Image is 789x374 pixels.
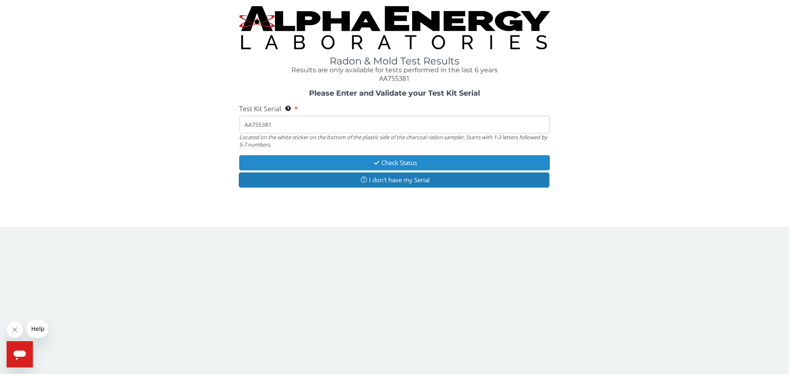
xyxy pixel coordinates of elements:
div: Located on the white sticker on the bottom of the plastic side of the charcoal radon sampler. Sta... [239,133,550,149]
iframe: Message from company [26,320,48,338]
button: Check Status [239,155,550,170]
span: AA755381 [379,74,410,83]
button: I don't have my Serial [239,172,549,188]
h1: Radon & Mold Test Results [239,56,550,67]
iframe: Close message [7,321,23,338]
img: TightCrop.jpg [239,6,550,49]
iframe: Button to launch messaging window [7,341,33,367]
strong: Please Enter and Validate your Test Kit Serial [309,89,480,98]
h4: Results are only available for tests performed in the last 6 years [239,67,550,74]
span: Test Kit Serial [239,104,281,113]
